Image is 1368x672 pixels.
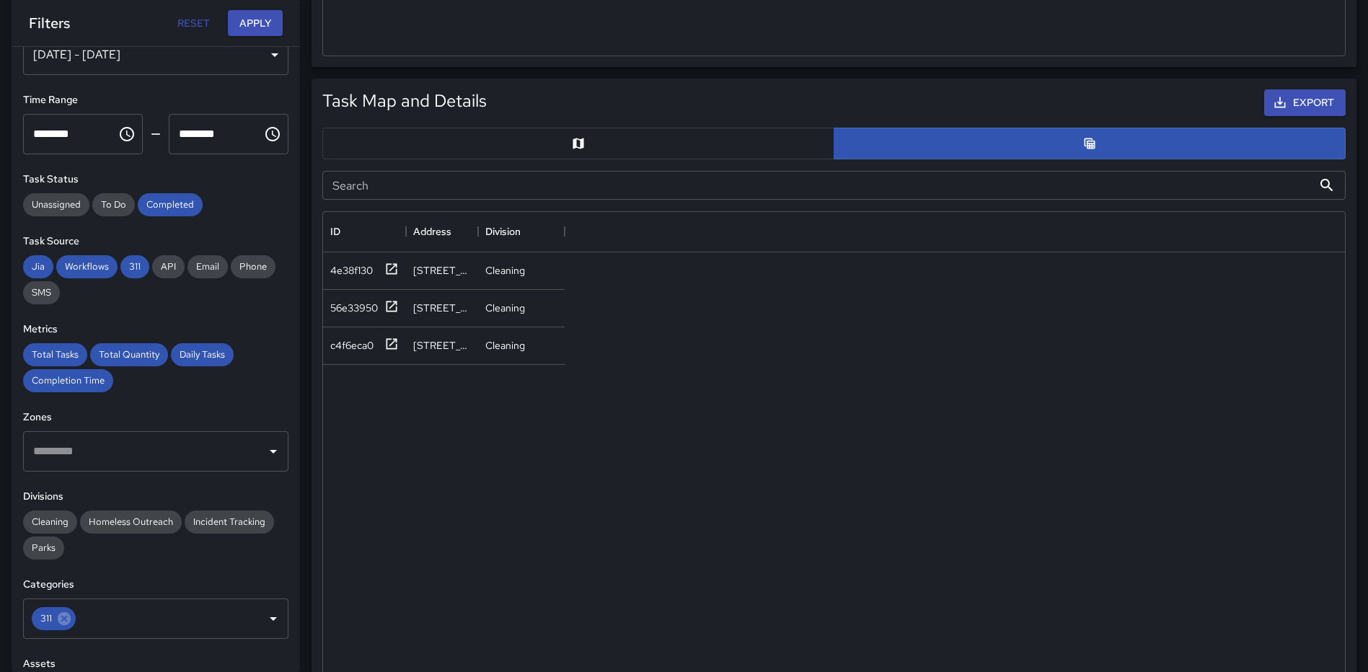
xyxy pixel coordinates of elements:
[29,12,70,35] h6: Filters
[120,255,149,278] div: 311
[228,10,283,37] button: Apply
[23,92,288,108] h6: Time Range
[263,609,283,629] button: Open
[120,260,149,273] span: 311
[80,510,182,534] div: Homeless Outreach
[478,211,565,252] div: Division
[571,136,586,151] svg: Map
[413,301,471,315] div: 7 New York Avenue Northeast
[330,338,374,353] div: c4f6eca0
[323,211,406,252] div: ID
[92,193,135,216] div: To Do
[23,172,288,187] h6: Task Status
[23,193,89,216] div: Unassigned
[23,374,113,386] span: Completion Time
[152,255,185,278] div: API
[23,489,288,505] h6: Divisions
[485,338,525,353] div: Cleaning
[23,255,53,278] div: Jia
[23,510,77,534] div: Cleaning
[171,343,234,366] div: Daily Tasks
[23,410,288,425] h6: Zones
[185,510,274,534] div: Incident Tracking
[32,610,61,627] span: 311
[231,255,275,278] div: Phone
[322,89,487,112] h5: Task Map and Details
[413,263,471,278] div: 307 M Street Northeast
[23,322,288,337] h6: Metrics
[90,348,168,361] span: Total Quantity
[112,120,141,149] button: Choose time, selected time is 12:00 AM
[23,536,64,560] div: Parks
[138,198,203,211] span: Completed
[23,369,113,392] div: Completion Time
[23,577,288,593] h6: Categories
[152,260,185,273] span: API
[138,193,203,216] div: Completed
[23,286,60,299] span: SMS
[185,516,274,528] span: Incident Tracking
[80,516,182,528] span: Homeless Outreach
[56,260,118,273] span: Workflows
[263,441,283,461] button: Open
[187,255,228,278] div: Email
[23,656,288,672] h6: Assets
[56,255,118,278] div: Workflows
[330,301,378,315] div: 56e33950
[413,211,451,252] div: Address
[23,343,87,366] div: Total Tasks
[23,348,87,361] span: Total Tasks
[330,299,399,317] button: 56e33950
[330,262,399,280] button: 4e38f130
[485,211,521,252] div: Division
[322,128,834,159] button: Map
[485,263,525,278] div: Cleaning
[330,337,399,355] button: c4f6eca0
[23,281,60,304] div: SMS
[23,516,77,528] span: Cleaning
[258,120,287,149] button: Choose time, selected time is 11:59 PM
[170,10,216,37] button: Reset
[330,211,340,252] div: ID
[413,338,471,353] div: 307 M Street Northeast
[23,234,288,249] h6: Task Source
[1264,89,1346,116] button: Export
[32,607,76,630] div: 311
[485,301,525,315] div: Cleaning
[90,343,168,366] div: Total Quantity
[1082,136,1097,151] svg: Table
[187,260,228,273] span: Email
[171,348,234,361] span: Daily Tasks
[23,541,64,554] span: Parks
[23,198,89,211] span: Unassigned
[92,198,135,211] span: To Do
[834,128,1346,159] button: Table
[23,35,288,75] div: [DATE] - [DATE]
[330,263,373,278] div: 4e38f130
[231,260,275,273] span: Phone
[23,260,53,273] span: Jia
[406,211,478,252] div: Address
